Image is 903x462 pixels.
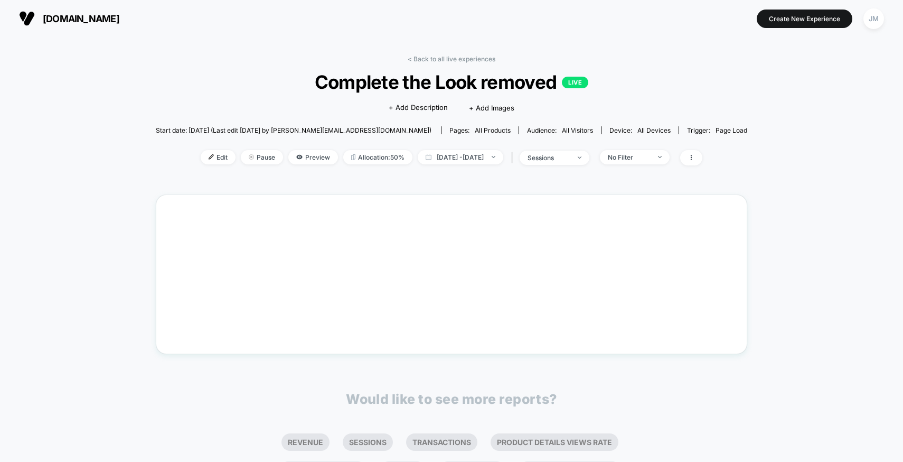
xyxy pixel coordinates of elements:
[863,8,884,29] div: JM
[281,433,330,451] li: Revenue
[16,10,123,27] button: [DOMAIN_NAME]
[343,150,412,164] span: Allocation: 50%
[389,103,448,113] span: + Add Description
[469,104,514,112] span: + Add Images
[408,55,495,63] a: < Back to all live experiences
[608,153,650,161] div: No Filter
[491,433,618,451] li: Product Details Views Rate
[637,126,671,134] span: all devices
[860,8,887,30] button: JM
[528,154,570,162] div: sessions
[288,150,338,164] span: Preview
[509,150,520,165] span: |
[241,150,283,164] span: Pause
[346,391,557,407] p: Would like to see more reports?
[757,10,852,28] button: Create New Experience
[687,126,747,134] div: Trigger:
[562,77,588,88] p: LIVE
[185,71,718,93] span: Complete the Look removed
[209,154,214,160] img: edit
[426,154,431,160] img: calendar
[351,154,355,160] img: rebalance
[449,126,511,134] div: Pages:
[492,156,495,158] img: end
[475,126,511,134] span: all products
[406,433,477,451] li: Transactions
[562,126,593,134] span: All Visitors
[578,156,581,159] img: end
[601,126,679,134] span: Device:
[19,11,35,26] img: Visually logo
[418,150,503,164] span: [DATE] - [DATE]
[201,150,236,164] span: Edit
[527,126,593,134] div: Audience:
[43,13,119,24] span: [DOMAIN_NAME]
[156,126,431,134] span: Start date: [DATE] (Last edit [DATE] by [PERSON_NAME][EMAIL_ADDRESS][DOMAIN_NAME])
[716,126,747,134] span: Page Load
[343,433,393,451] li: Sessions
[658,156,662,158] img: end
[249,154,254,160] img: end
